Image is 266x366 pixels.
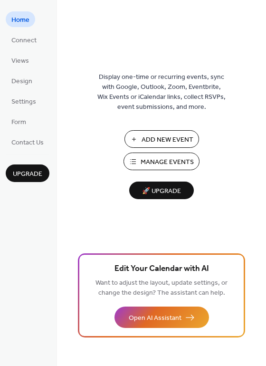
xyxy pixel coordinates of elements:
[6,52,35,68] a: Views
[129,182,194,199] button: 🚀 Upgrade
[11,56,29,66] span: Views
[114,307,209,328] button: Open AI Assistant
[11,36,37,46] span: Connect
[141,157,194,167] span: Manage Events
[142,135,193,145] span: Add New Event
[135,185,188,198] span: 🚀 Upgrade
[13,169,42,179] span: Upgrade
[114,262,209,276] span: Edit Your Calendar with AI
[6,93,42,109] a: Settings
[6,11,35,27] a: Home
[11,77,32,87] span: Design
[11,138,44,148] span: Contact Us
[11,117,26,127] span: Form
[123,153,199,170] button: Manage Events
[6,73,38,88] a: Design
[6,134,49,150] a: Contact Us
[95,277,228,299] span: Want to adjust the layout, update settings, or change the design? The assistant can help.
[6,164,49,182] button: Upgrade
[11,15,29,25] span: Home
[97,72,226,112] span: Display one-time or recurring events, sync with Google, Outlook, Zoom, Eventbrite, Wix Events or ...
[124,130,199,148] button: Add New Event
[6,32,42,48] a: Connect
[129,313,181,323] span: Open AI Assistant
[6,114,32,129] a: Form
[11,97,36,107] span: Settings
